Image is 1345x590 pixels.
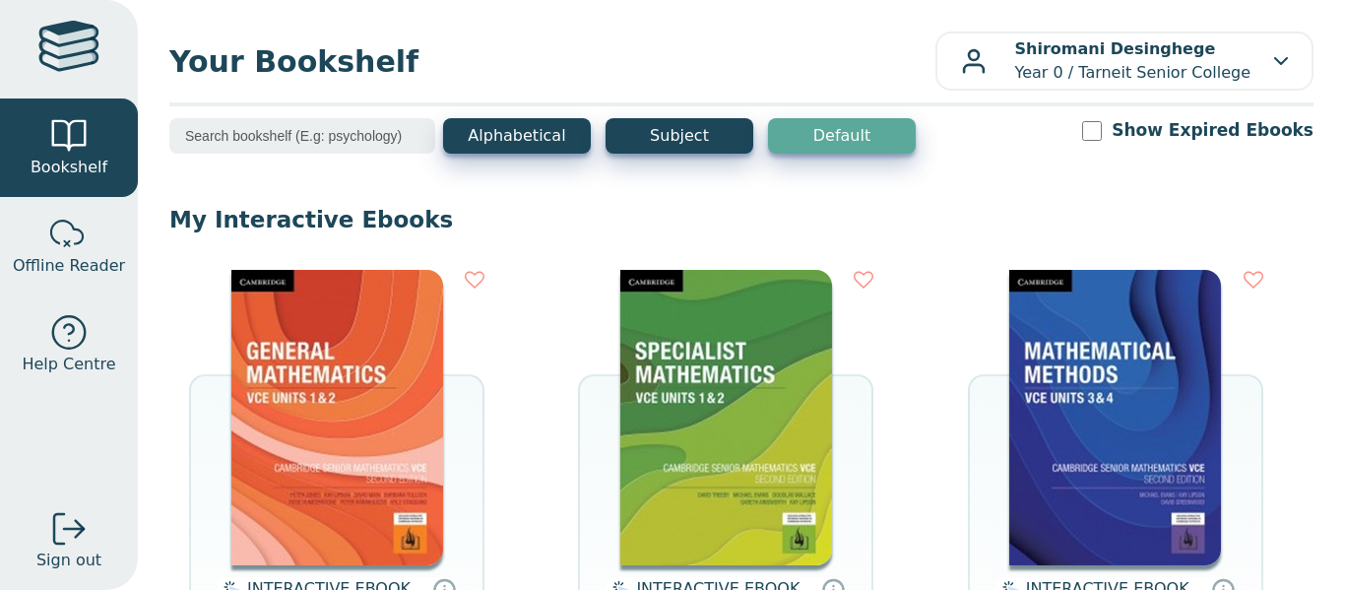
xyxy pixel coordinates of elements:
span: Your Bookshelf [169,39,935,84]
b: Shiromani Desinghege [1015,39,1216,58]
button: Subject [606,118,753,154]
span: Bookshelf [31,156,107,179]
span: Sign out [36,549,101,572]
p: My Interactive Ebooks [169,205,1313,234]
span: Offline Reader [13,254,125,278]
p: Year 0 / Tarneit Senior College [1015,37,1250,85]
button: Default [768,118,916,154]
input: Search bookshelf (E.g: psychology) [169,118,435,154]
span: Help Centre [22,353,115,376]
img: c73ad0a8-978e-426c-b21c-151ed1328b9f.jpg [620,270,832,565]
img: 0accdd02-fb43-42c0-a5ce-f40e33d77d66.jpg [1009,270,1221,565]
img: e920e146-8ea0-4a4e-8c24-e9663483d7bb.jpg [231,270,443,565]
label: Show Expired Ebooks [1112,118,1313,143]
button: Alphabetical [443,118,591,154]
button: Shiromani DesinghegeYear 0 / Tarneit Senior College [935,32,1313,91]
